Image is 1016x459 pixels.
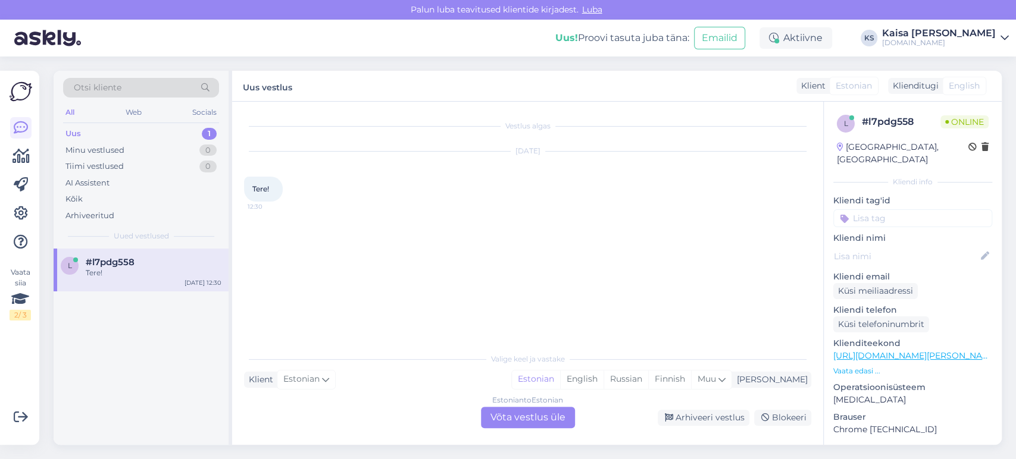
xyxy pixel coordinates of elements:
[759,27,832,49] div: Aktiivne
[202,128,217,140] div: 1
[888,80,939,92] div: Klienditugi
[65,161,124,172] div: Tiimi vestlused
[648,370,691,388] div: Finnish
[836,80,872,92] span: Estonian
[560,370,604,388] div: English
[834,250,979,263] input: Lisa nimi
[185,278,221,287] div: [DATE] 12:30
[833,411,992,423] p: Brauser
[882,29,996,38] div: Kaisa [PERSON_NAME]
[861,30,877,46] div: KS
[833,366,992,376] p: Vaata edasi ...
[65,210,114,222] div: Arhiveeritud
[283,373,320,386] span: Estonian
[579,4,606,15] span: Luba
[248,202,292,211] span: 12:30
[244,354,811,364] div: Valige keel ja vastake
[833,423,992,436] p: Chrome [TECHNICAL_ID]
[190,105,219,120] div: Socials
[86,268,221,278] div: Tere!
[199,144,217,156] div: 0
[833,337,992,350] p: Klienditeekond
[882,29,1009,48] a: Kaisa [PERSON_NAME][DOMAIN_NAME]
[833,271,992,283] p: Kliendi email
[244,146,811,156] div: [DATE]
[833,209,992,227] input: Lisa tag
[862,115,940,129] div: # l7pdg558
[833,232,992,244] p: Kliendi nimi
[86,257,135,268] span: #l7pdg558
[65,144,124,156] div: Minu vestlused
[833,283,918,299] div: Küsi meiliaadressi
[940,115,989,128] span: Online
[833,394,992,406] p: [MEDICAL_DATA]
[604,370,648,388] div: Russian
[10,310,31,320] div: 2 / 3
[732,373,808,386] div: [PERSON_NAME]
[555,32,578,43] b: Uus!
[833,316,929,332] div: Küsi telefoninumbrit
[555,31,689,45] div: Proovi tasuta juba täna:
[492,395,563,405] div: Estonian to Estonian
[833,177,992,187] div: Kliendi info
[512,370,560,388] div: Estonian
[244,373,273,386] div: Klient
[114,231,169,241] span: Uued vestlused
[833,194,992,207] p: Kliendi tag'id
[252,184,269,193] span: Tere!
[694,27,745,49] button: Emailid
[844,119,848,128] span: l
[833,381,992,394] p: Operatsioonisüsteem
[10,267,31,320] div: Vaata siia
[65,177,110,189] div: AI Assistent
[74,81,121,94] span: Otsi kliente
[698,373,716,384] span: Muu
[65,193,83,205] div: Kõik
[658,410,749,426] div: Arhiveeri vestlus
[10,80,32,103] img: Askly Logo
[882,38,996,48] div: [DOMAIN_NAME]
[796,80,826,92] div: Klient
[837,141,968,166] div: [GEOGRAPHIC_DATA], [GEOGRAPHIC_DATA]
[243,78,292,94] label: Uus vestlus
[123,105,144,120] div: Web
[481,407,575,428] div: Võta vestlus üle
[244,121,811,131] div: Vestlus algas
[63,105,77,120] div: All
[754,410,811,426] div: Blokeeri
[949,80,980,92] span: English
[833,304,992,316] p: Kliendi telefon
[68,261,72,270] span: l
[199,161,217,172] div: 0
[65,128,81,140] div: Uus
